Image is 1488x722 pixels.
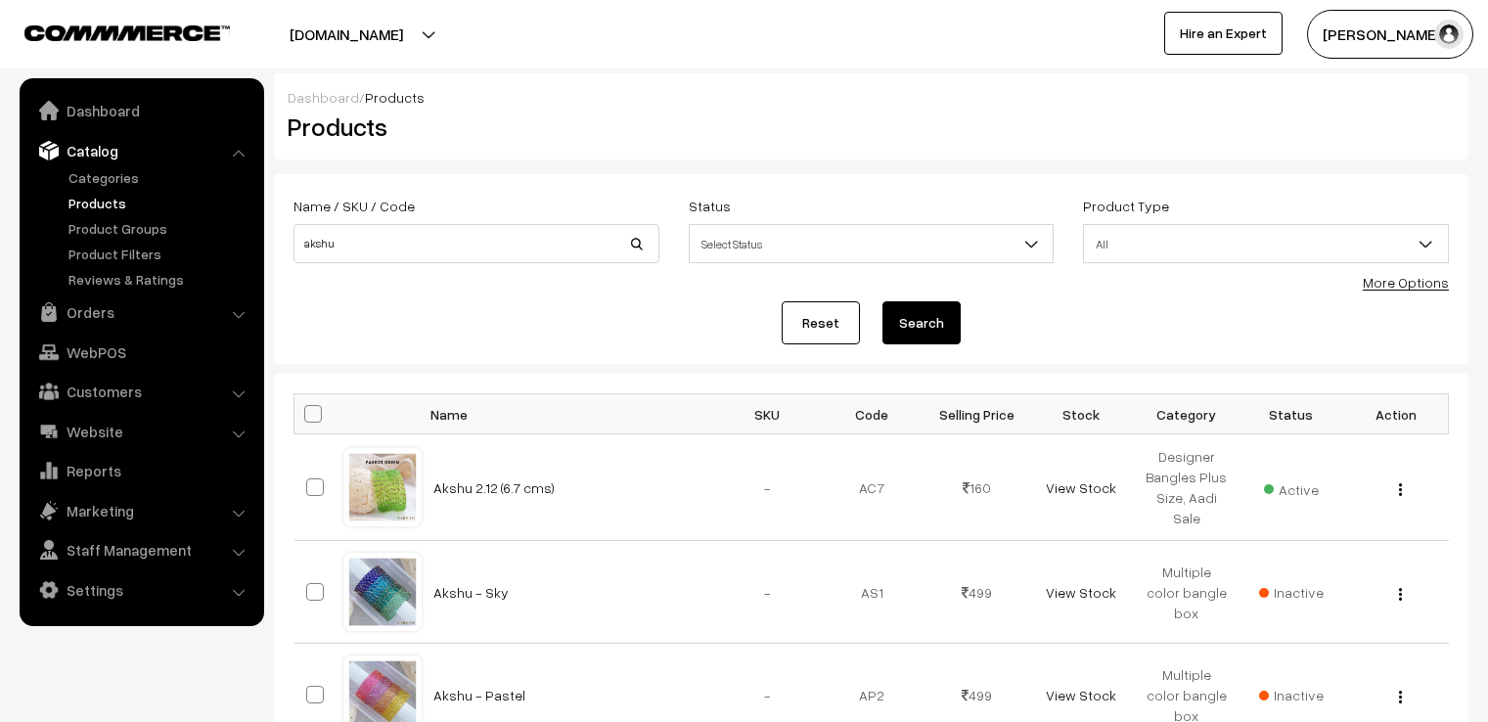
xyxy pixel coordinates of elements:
span: Inactive [1259,685,1324,705]
span: Select Status [689,224,1055,263]
th: Name [422,394,715,434]
td: Multiple color bangle box [1134,541,1239,644]
span: Active [1264,474,1319,500]
button: Search [882,301,961,344]
th: Action [1343,394,1448,434]
div: / [288,87,1455,108]
td: - [715,434,820,541]
a: Catalog [24,133,257,168]
a: Products [64,193,257,213]
a: Dashboard [24,93,257,128]
a: Hire an Expert [1164,12,1283,55]
button: [DOMAIN_NAME] [221,10,472,59]
span: Select Status [690,227,1054,261]
th: Category [1134,394,1239,434]
td: 160 [924,434,1029,541]
button: [PERSON_NAME] [1307,10,1473,59]
label: Status [689,196,731,216]
span: Inactive [1259,582,1324,603]
th: Selling Price [924,394,1029,434]
a: Akshu 2.12 (6.7 cms) [433,479,555,496]
img: user [1434,20,1464,49]
span: All [1083,224,1449,263]
a: Dashboard [288,89,359,106]
input: Name / SKU / Code [293,224,659,263]
img: Menu [1399,483,1402,496]
a: Customers [24,374,257,409]
h2: Products [288,112,657,142]
a: Product Groups [64,218,257,239]
a: View Stock [1046,584,1116,601]
a: COMMMERCE [24,20,196,43]
a: WebPOS [24,335,257,370]
th: SKU [715,394,820,434]
a: Orders [24,294,257,330]
a: Website [24,414,257,449]
img: COMMMERCE [24,25,230,40]
label: Name / SKU / Code [293,196,415,216]
th: Stock [1029,394,1134,434]
span: All [1084,227,1448,261]
a: Reports [24,453,257,488]
img: Menu [1399,691,1402,703]
a: Marketing [24,493,257,528]
td: AS1 [820,541,924,644]
th: Status [1239,394,1343,434]
a: More Options [1363,274,1449,291]
a: View Stock [1046,479,1116,496]
a: Staff Management [24,532,257,567]
th: Code [820,394,924,434]
span: Products [365,89,425,106]
a: Akshu - Sky [433,584,509,601]
td: 499 [924,541,1029,644]
a: Reset [782,301,860,344]
a: Reviews & Ratings [64,269,257,290]
a: Settings [24,572,257,608]
td: - [715,541,820,644]
a: Categories [64,167,257,188]
a: Akshu - Pastel [433,687,525,703]
a: View Stock [1046,687,1116,703]
img: Menu [1399,588,1402,601]
td: AC7 [820,434,924,541]
a: Product Filters [64,244,257,264]
td: Designer Bangles Plus Size, Aadi Sale [1134,434,1239,541]
label: Product Type [1083,196,1169,216]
